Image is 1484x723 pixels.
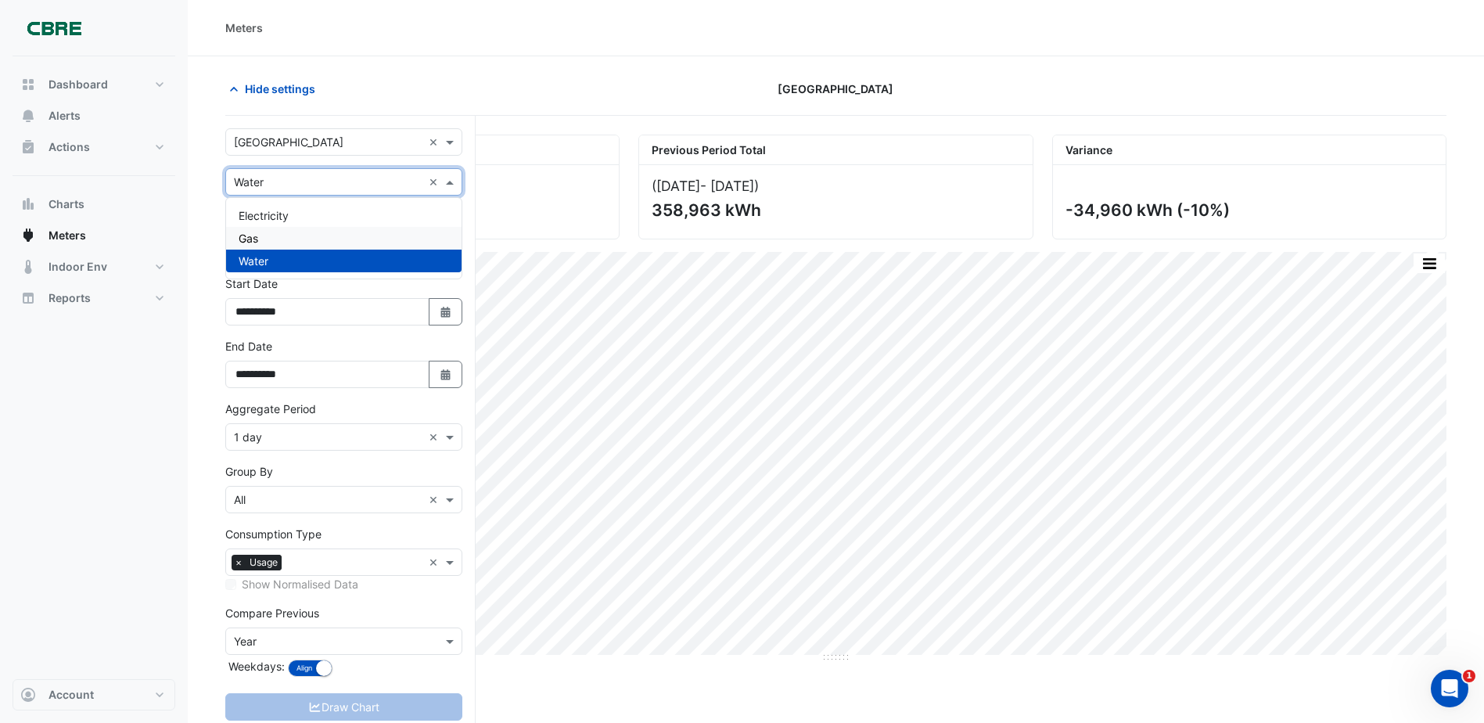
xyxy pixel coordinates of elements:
[232,555,246,570] span: ×
[246,555,282,570] span: Usage
[1053,135,1446,165] div: Variance
[225,20,263,36] div: Meters
[49,108,81,124] span: Alerts
[429,174,442,190] span: Clear
[700,178,754,194] span: - [DATE]
[225,197,462,279] ng-dropdown-panel: Options list
[225,658,285,674] label: Weekdays:
[13,679,175,710] button: Account
[429,429,442,445] span: Clear
[13,282,175,314] button: Reports
[49,139,90,155] span: Actions
[225,463,273,480] label: Group By
[20,77,36,92] app-icon: Dashboard
[13,69,175,100] button: Dashboard
[49,687,94,703] span: Account
[20,108,36,124] app-icon: Alerts
[1431,670,1468,707] iframe: Intercom live chat
[225,275,278,292] label: Start Date
[225,338,272,354] label: End Date
[225,605,319,621] label: Compare Previous
[429,554,442,570] span: Clear
[20,139,36,155] app-icon: Actions
[242,576,358,592] label: Show Normalised Data
[239,232,258,245] span: Gas
[1414,254,1445,273] button: More Options
[225,75,325,103] button: Hide settings
[20,290,36,306] app-icon: Reports
[225,576,462,592] div: Select meters or streams to enable normalisation
[13,251,175,282] button: Indoor Env
[13,220,175,251] button: Meters
[639,135,1032,165] div: Previous Period Total
[239,209,289,222] span: Electricity
[19,13,89,44] img: Company Logo
[49,259,107,275] span: Indoor Env
[429,134,442,150] span: Clear
[20,228,36,243] app-icon: Meters
[225,401,316,417] label: Aggregate Period
[245,81,315,97] span: Hide settings
[13,100,175,131] button: Alerts
[20,259,36,275] app-icon: Indoor Env
[49,196,84,212] span: Charts
[439,368,453,381] fa-icon: Select Date
[429,491,442,508] span: Clear
[652,178,1019,194] div: ([DATE] )
[239,254,268,268] span: Water
[20,196,36,212] app-icon: Charts
[1065,200,1430,220] div: -34,960 kWh (-10%)
[439,305,453,318] fa-icon: Select Date
[1463,670,1475,682] span: 1
[13,189,175,220] button: Charts
[778,81,893,97] span: [GEOGRAPHIC_DATA]
[225,526,322,542] label: Consumption Type
[49,228,86,243] span: Meters
[652,200,1016,220] div: 358,963 kWh
[49,290,91,306] span: Reports
[13,131,175,163] button: Actions
[49,77,108,92] span: Dashboard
